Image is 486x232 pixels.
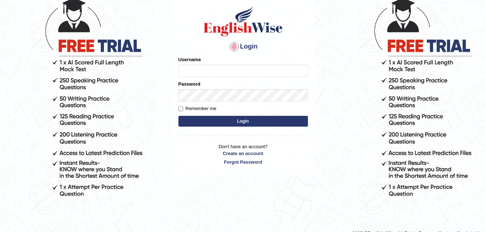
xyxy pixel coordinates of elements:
p: Don't have an account? [178,143,308,165]
a: Forgot Password [178,159,308,165]
label: Username [178,56,201,63]
input: Remember me [178,106,183,111]
button: Login [178,116,308,127]
label: Remember me [178,105,217,112]
label: Password [178,81,200,87]
a: Create an account [178,150,308,157]
img: Logo of English Wise sign in for intelligent practice with AI [202,5,284,37]
h4: Login [178,41,308,53]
